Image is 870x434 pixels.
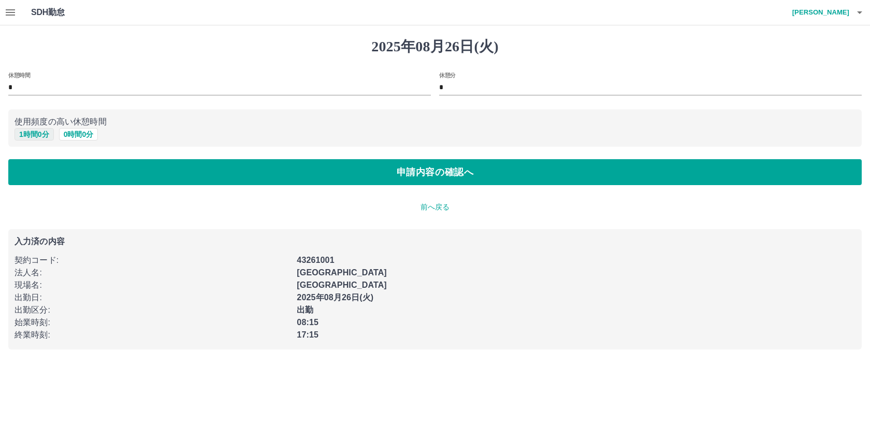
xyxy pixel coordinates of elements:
b: 出勤 [297,305,313,314]
b: [GEOGRAPHIC_DATA] [297,268,387,277]
b: [GEOGRAPHIC_DATA] [297,281,387,289]
p: 出勤日 : [15,291,291,304]
h1: 2025年08月26日(火) [8,38,862,55]
b: 08:15 [297,318,318,327]
button: 1時間0分 [15,128,54,141]
p: 前へ戻る [8,202,862,213]
b: 2025年08月26日(火) [297,293,373,302]
b: 43261001 [297,256,334,264]
b: 17:15 [297,330,318,339]
p: 現場名 : [15,279,291,291]
p: 入力済の内容 [15,237,856,246]
p: 契約コード : [15,254,291,267]
p: 始業時刻 : [15,316,291,329]
label: 休憩時間 [8,71,30,79]
label: 休憩分 [439,71,456,79]
p: 法人名 : [15,267,291,279]
p: 終業時刻 : [15,329,291,341]
button: 申請内容の確認へ [8,159,862,185]
p: 使用頻度の高い休憩時間 [15,116,856,128]
button: 0時間0分 [59,128,98,141]
p: 出勤区分 : [15,304,291,316]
